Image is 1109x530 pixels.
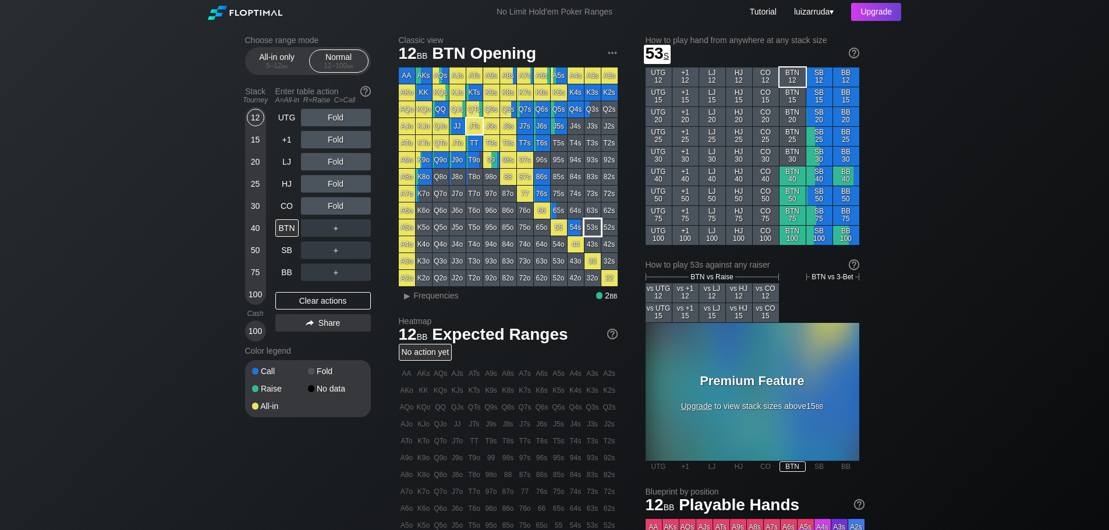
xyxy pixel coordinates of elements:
[568,67,584,84] div: A4s
[416,67,432,84] div: AKs
[252,385,308,393] div: Raise
[534,236,550,252] div: 64o
[851,3,901,21] div: Upgrade
[806,107,832,126] div: SB 20
[466,202,483,219] div: T6o
[853,498,866,511] img: help.32db89a4.svg
[806,166,832,186] div: SB 40
[568,152,584,168] div: 94s
[399,202,415,219] div: A6o
[449,236,466,252] div: J4o
[247,153,264,170] div: 20
[551,152,567,168] div: 95s
[466,270,483,286] div: T2o
[551,101,567,118] div: Q5s
[399,84,415,101] div: AKo
[416,152,432,168] div: K9o
[753,67,779,87] div: CO 12
[806,147,832,166] div: SB 30
[399,135,415,151] div: ATo
[806,67,832,87] div: SB 12
[646,35,859,45] h2: How to play hand from anywhere at any stack size
[308,367,364,375] div: Fold
[672,206,699,225] div: +1 75
[399,253,415,269] div: A3o
[247,241,264,259] div: 50
[672,166,699,186] div: +1 40
[416,219,432,236] div: K5o
[517,152,533,168] div: 97s
[551,84,567,101] div: K5s
[551,169,567,185] div: 85s
[806,127,832,146] div: SB 25
[568,186,584,202] div: 74s
[606,47,619,59] img: ellipsis.fd386fe8.svg
[449,186,466,202] div: J7o
[534,202,550,219] div: 66
[500,219,516,236] div: 85o
[646,186,672,205] div: UTG 50
[500,236,516,252] div: 84o
[466,67,483,84] div: ATs
[500,169,516,185] div: 88
[534,84,550,101] div: K6s
[252,367,308,375] div: Call
[247,264,264,281] div: 75
[247,109,264,126] div: 12
[399,35,618,45] h2: Classic view
[551,118,567,134] div: J5s
[601,84,618,101] div: K2s
[301,241,371,259] div: ＋
[568,253,584,269] div: 43o
[399,236,415,252] div: A4o
[449,135,466,151] div: JTo
[449,152,466,168] div: J9o
[780,226,806,245] div: BTN 100
[646,260,859,269] div: How to play 53s against any raiser
[517,118,533,134] div: J7s
[551,236,567,252] div: 54o
[833,107,859,126] div: BB 20
[780,147,806,166] div: BTN 30
[433,84,449,101] div: KQs
[833,147,859,166] div: BB 30
[551,186,567,202] div: 75s
[500,186,516,202] div: 87o
[601,101,618,118] div: Q2s
[500,202,516,219] div: 86o
[275,153,299,170] div: LJ
[517,135,533,151] div: T7s
[833,186,859,205] div: BB 50
[584,186,601,202] div: 73s
[806,87,832,106] div: SB 15
[466,253,483,269] div: T3o
[534,118,550,134] div: J6s
[433,152,449,168] div: Q9o
[699,107,725,126] div: LJ 20
[483,135,499,151] div: T9s
[483,67,499,84] div: A9s
[517,202,533,219] div: 76o
[833,127,859,146] div: BB 25
[848,47,860,59] img: help.32db89a4.svg
[699,166,725,186] div: LJ 40
[397,45,430,64] span: 12
[433,118,449,134] div: QJo
[584,84,601,101] div: K3s
[517,84,533,101] div: K7s
[551,253,567,269] div: 53o
[726,67,752,87] div: HJ 12
[449,253,466,269] div: J3o
[416,202,432,219] div: K6o
[483,169,499,185] div: 98o
[399,186,415,202] div: A7o
[806,186,832,205] div: SB 50
[479,7,630,19] div: No Limit Hold’em Poker Ranges
[301,175,371,193] div: Fold
[568,135,584,151] div: T4s
[601,253,618,269] div: 32s
[359,85,372,98] img: help.32db89a4.svg
[726,147,752,166] div: HJ 30
[312,50,366,72] div: Normal
[347,62,353,70] span: bb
